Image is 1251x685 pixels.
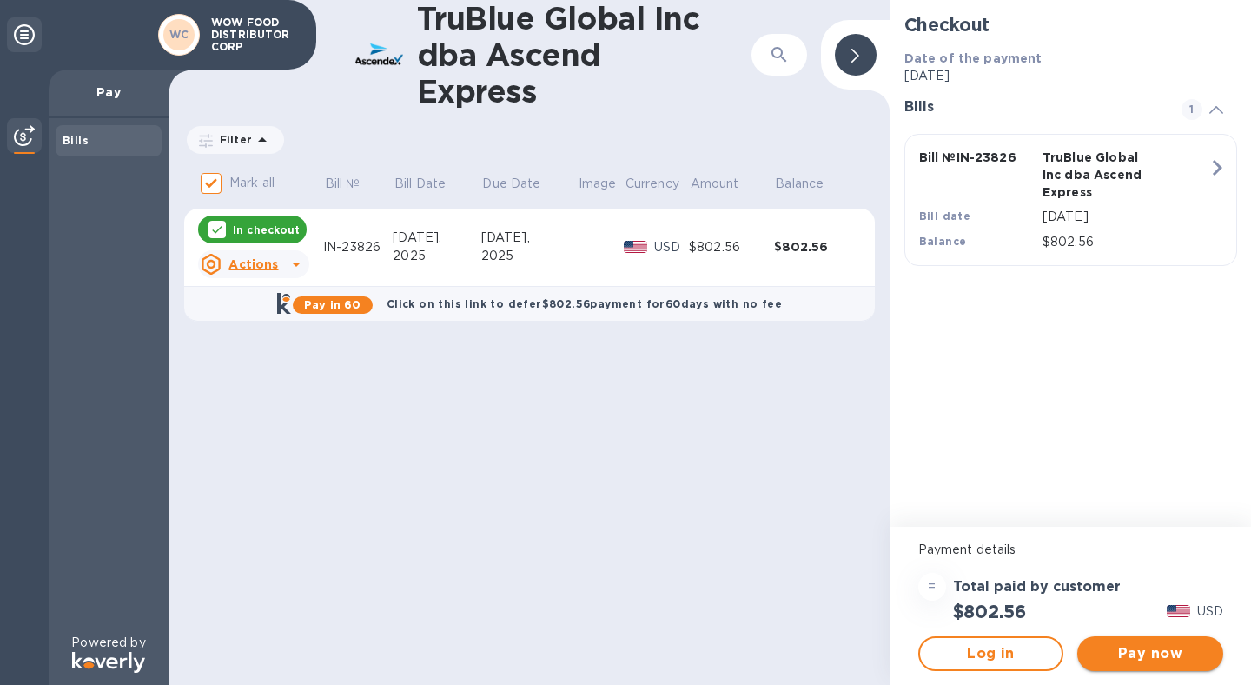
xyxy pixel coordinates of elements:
p: Payment details [918,541,1223,559]
p: Filter [213,132,252,147]
b: Balance [919,235,967,248]
button: Log in [918,636,1064,671]
p: Bill № IN-23826 [919,149,1036,166]
p: Amount [691,175,739,193]
span: Balance [775,175,846,193]
div: 2025 [393,247,480,265]
p: Powered by [71,634,145,652]
button: Bill №IN-23826TruBlue Global Inc dba Ascend ExpressBill date[DATE]Balance$802.56 [904,134,1237,266]
p: Bill Date [394,175,446,193]
b: Bill date [919,209,971,223]
p: Currency [625,175,679,193]
span: Bill № [325,175,383,193]
div: 2025 [481,247,577,265]
span: Due Date [482,175,563,193]
b: Pay in 60 [304,298,361,311]
p: Image [579,175,617,193]
p: Mark all [229,174,275,192]
span: Amount [691,175,762,193]
img: Logo [72,652,145,673]
div: $802.56 [689,238,774,256]
div: = [918,573,946,601]
p: Pay [63,83,155,101]
span: Bill Date [394,175,468,193]
span: 1 [1181,99,1202,120]
b: Click on this link to defer $802.56 payment for 60 days with no fee [387,297,782,310]
h2: $802.56 [953,601,1026,622]
h2: Checkout [904,14,1237,36]
p: USD [1197,602,1223,621]
b: Bills [63,134,89,147]
span: Pay now [1091,643,1209,664]
img: USD [1167,605,1190,617]
b: Date of the payment [904,51,1042,65]
div: [DATE], [393,229,480,247]
b: WC [169,28,189,41]
p: TruBlue Global Inc dba Ascend Express [1042,149,1159,201]
div: [DATE], [481,229,577,247]
img: USD [624,241,647,253]
p: [DATE] [1042,208,1208,226]
h3: Total paid by customer [953,579,1121,595]
span: Log in [934,643,1049,664]
p: In checkout [233,223,300,237]
u: Actions [228,257,278,271]
h3: Bills [904,99,1161,116]
button: Pay now [1077,636,1223,671]
p: Due Date [482,175,540,193]
p: Bill № [325,175,361,193]
div: $802.56 [774,238,859,256]
p: WOW FOOD DISTRIBUTOR CORP [211,17,298,53]
p: USD [654,238,689,256]
p: Balance [775,175,824,193]
div: IN-23826 [323,238,393,256]
p: [DATE] [904,67,1237,85]
p: $802.56 [1042,233,1208,251]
